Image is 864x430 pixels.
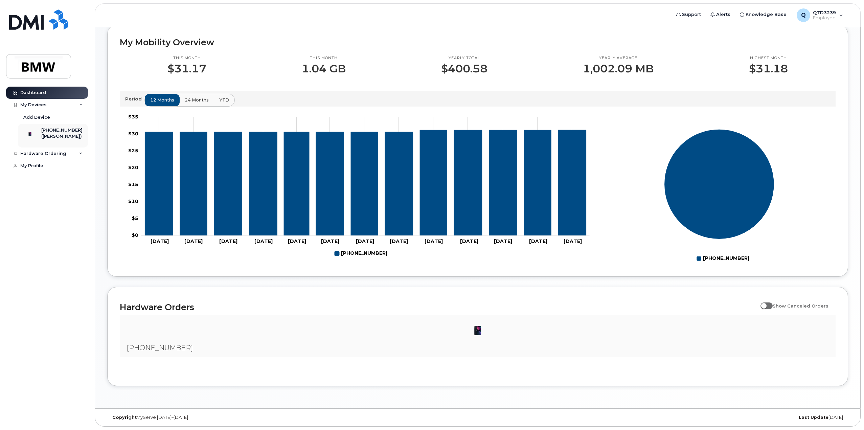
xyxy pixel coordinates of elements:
[749,55,788,61] p: Highest month
[125,96,144,102] p: Period
[132,215,138,221] tspan: $5
[672,8,706,21] a: Support
[813,10,836,15] span: QTD3239
[716,11,730,18] span: Alerts
[255,238,273,244] tspan: [DATE]
[302,55,346,61] p: This month
[219,238,237,244] tspan: [DATE]
[185,238,203,244] tspan: [DATE]
[583,63,654,75] p: 1,002.09 MB
[167,63,206,75] p: $31.17
[564,238,582,244] tspan: [DATE]
[749,63,788,75] p: $31.18
[813,15,836,21] span: Employee
[128,164,138,171] tspan: $20
[167,55,206,61] p: This month
[799,415,828,420] strong: Last Update
[706,8,735,21] a: Alerts
[746,11,787,18] span: Knowledge Base
[664,129,774,264] g: Chart
[792,8,848,22] div: QTD3239
[321,238,340,244] tspan: [DATE]
[494,238,512,244] tspan: [DATE]
[356,238,374,244] tspan: [DATE]
[128,148,138,154] tspan: $25
[760,299,766,305] input: Show Canceled Orders
[128,181,138,187] tspan: $15
[835,401,859,425] iframe: Messenger Launcher
[151,238,169,244] tspan: [DATE]
[682,11,701,18] span: Support
[145,130,586,235] g: 864-720-9610
[107,415,354,420] div: MyServe [DATE]–[DATE]
[128,114,138,120] tspan: $35
[601,415,848,420] div: [DATE]
[471,324,484,337] img: image20231002-3703462-1ig824h.jpeg
[128,131,138,137] tspan: $30
[335,248,387,259] g: 864-720-9610
[128,114,590,259] g: Chart
[288,238,306,244] tspan: [DATE]
[120,302,757,312] h2: Hardware Orders
[128,198,138,204] tspan: $10
[132,232,138,238] tspan: $0
[773,303,828,309] span: Show Canceled Orders
[583,55,654,61] p: Yearly average
[127,344,193,352] span: [PHONE_NUMBER]
[219,97,229,103] span: YTD
[735,8,791,21] a: Knowledge Base
[441,63,487,75] p: $400.58
[335,248,387,259] g: Legend
[112,415,137,420] strong: Copyright
[529,238,547,244] tspan: [DATE]
[302,63,346,75] p: 1.04 GB
[120,37,836,47] h2: My Mobility Overview
[425,238,443,244] tspan: [DATE]
[390,238,408,244] tspan: [DATE]
[801,11,806,19] span: Q
[664,129,774,240] g: Series
[697,253,749,264] g: Legend
[441,55,487,61] p: Yearly total
[185,97,209,103] span: 24 months
[460,238,479,244] tspan: [DATE]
